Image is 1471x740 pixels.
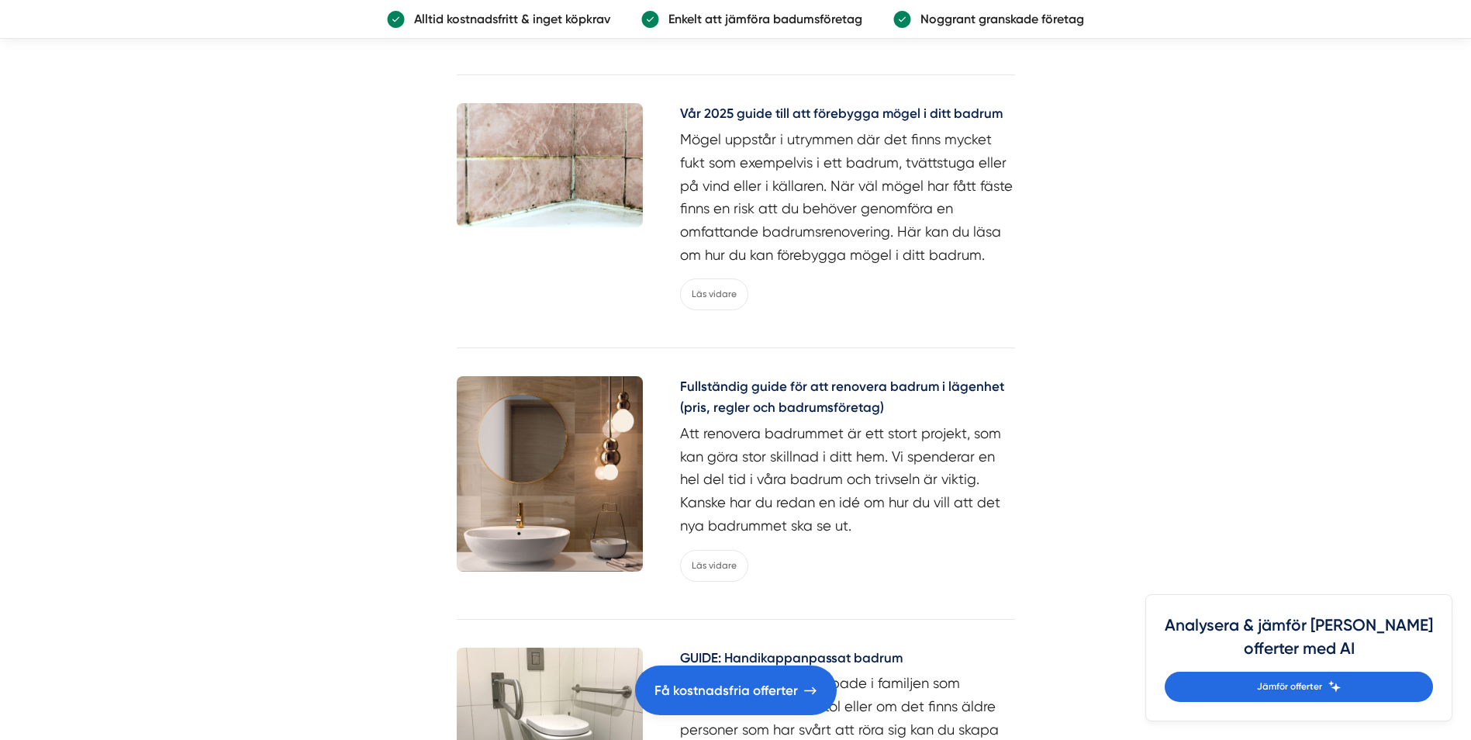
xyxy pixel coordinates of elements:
p: Noggrant granskade företag [911,9,1084,29]
img: Vår 2025 guide till att förebygga mögel i ditt badrum [457,103,643,227]
p: Att renovera badrummet är ett stort projekt, som kan göra stor skillnad i ditt hem. Vi spenderar ... [680,422,1015,537]
a: Läs vidare [680,278,748,310]
h4: Analysera & jämför [PERSON_NAME] offerter med AI [1165,614,1433,672]
a: Jämför offerter [1165,672,1433,702]
img: Fullständig guide för att renovera badrum i lägenhet (pris, regler och badrumsföretag) [457,376,643,572]
a: Vår 2025 guide till att förebygga mögel i ditt badrum [680,103,1015,128]
a: GUIDE: Handikappanpassat badrum [680,648,1015,673]
span: Jämför offerter [1257,679,1322,694]
p: Mögel uppstår i utrymmen där det finns mycket fukt som exempelvis i ett badrum, tvättstuga eller ... [680,128,1015,266]
p: Alltid kostnadsfritt & inget köpkrav [405,9,610,29]
a: Få kostnadsfria offerter [635,666,837,715]
p: Enkelt att jämföra badumsföretag [659,9,862,29]
a: Läs vidare [680,550,748,582]
span: Få kostnadsfria offerter [654,680,798,701]
a: Fullständig guide för att renovera badrum i lägenhet (pris, regler och badrumsföretag) [680,376,1015,422]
